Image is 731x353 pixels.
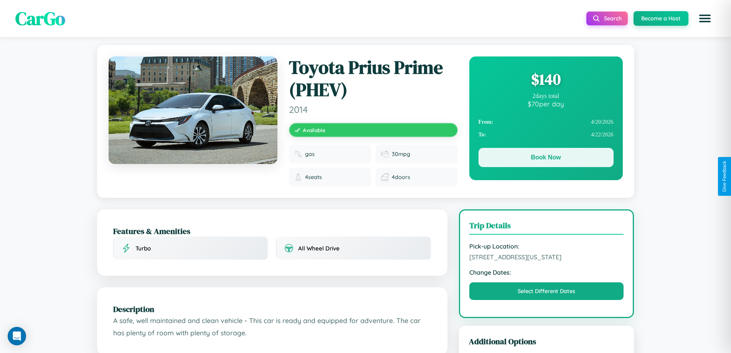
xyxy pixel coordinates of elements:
[479,99,614,108] div: $ 70 per day
[469,282,624,300] button: Select Different Dates
[305,174,322,181] span: 4 seats
[469,268,624,276] strong: Change Dates:
[289,56,458,101] h1: Toyota Prius Prime (PHEV)
[135,245,151,252] span: Turbo
[479,128,614,141] div: 4 / 22 / 2026
[469,220,624,235] h3: Trip Details
[8,327,26,345] div: Open Intercom Messenger
[469,242,624,250] strong: Pick-up Location:
[381,173,389,181] img: Doors
[479,93,614,99] div: 2 days total
[479,131,486,138] strong: To:
[392,174,410,181] span: 4 doors
[113,315,431,339] p: A safe, well maintained and clean vehicle - This car is ready and equipped for adventure. The car...
[694,8,716,29] button: Open menu
[381,150,389,158] img: Fuel efficiency
[294,173,302,181] img: Seats
[289,104,458,115] span: 2014
[392,151,410,157] span: 30 mpg
[298,245,340,252] span: All Wheel Drive
[294,150,302,158] img: Fuel type
[479,148,614,167] button: Book Now
[479,69,614,89] div: $ 140
[303,127,325,133] span: Available
[113,225,431,237] h2: Features & Amenities
[479,119,493,125] strong: From:
[469,336,624,347] h3: Additional Options
[109,56,277,164] img: Toyota Prius Prime (PHEV) 2014
[634,11,688,26] button: Become a Host
[469,253,624,261] span: [STREET_ADDRESS][US_STATE]
[586,12,628,25] button: Search
[604,15,622,22] span: Search
[479,116,614,128] div: 4 / 20 / 2026
[722,161,727,192] div: Give Feedback
[113,303,431,315] h2: Description
[305,151,315,157] span: gas
[15,6,65,31] span: CarGo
